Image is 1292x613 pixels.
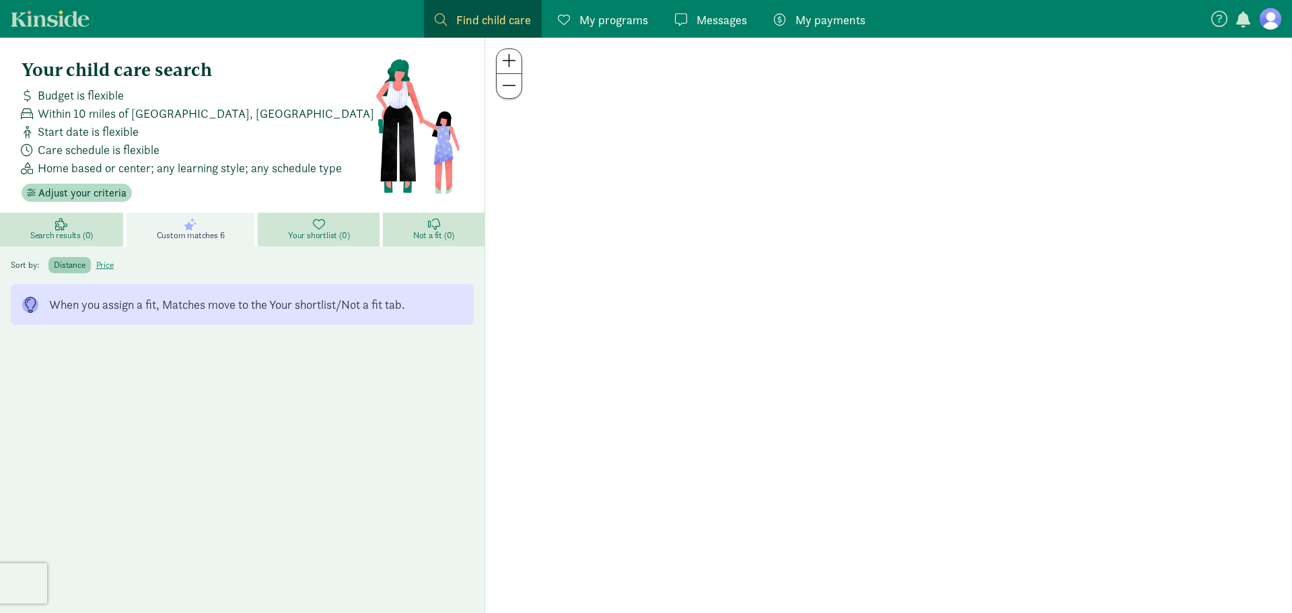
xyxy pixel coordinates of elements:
span: Messages [696,11,747,29]
span: Sort by: [11,259,46,271]
span: My payments [795,11,865,29]
label: distance [48,257,90,273]
span: Home based or center; any learning style; any schedule type [38,159,342,177]
span: Find child care [456,11,531,29]
a: Your shortlist (0) [258,213,383,246]
h4: Your child care search [22,59,375,81]
span: Custom matches 6 [157,230,225,241]
span: Start date is flexible [38,122,139,141]
span: Adjust your criteria [38,185,127,201]
a: Not a fit (0) [383,213,485,246]
a: Custom matches 6 [127,213,258,246]
span: Not a fit (0) [413,230,454,241]
a: Kinside [11,10,89,27]
span: Search results (0) [30,230,93,241]
span: Care schedule is flexible [38,141,159,159]
button: Adjust your criteria [22,184,132,203]
span: Budget is flexible [38,86,124,104]
span: Your shortlist (0) [288,230,349,241]
div: When you assign a fit, Matches move to the Your shortlist/Not a fit tab. [49,295,404,314]
span: My programs [579,11,648,29]
span: Within 10 miles of [GEOGRAPHIC_DATA], [GEOGRAPHIC_DATA] [38,104,374,122]
label: price [91,257,119,273]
